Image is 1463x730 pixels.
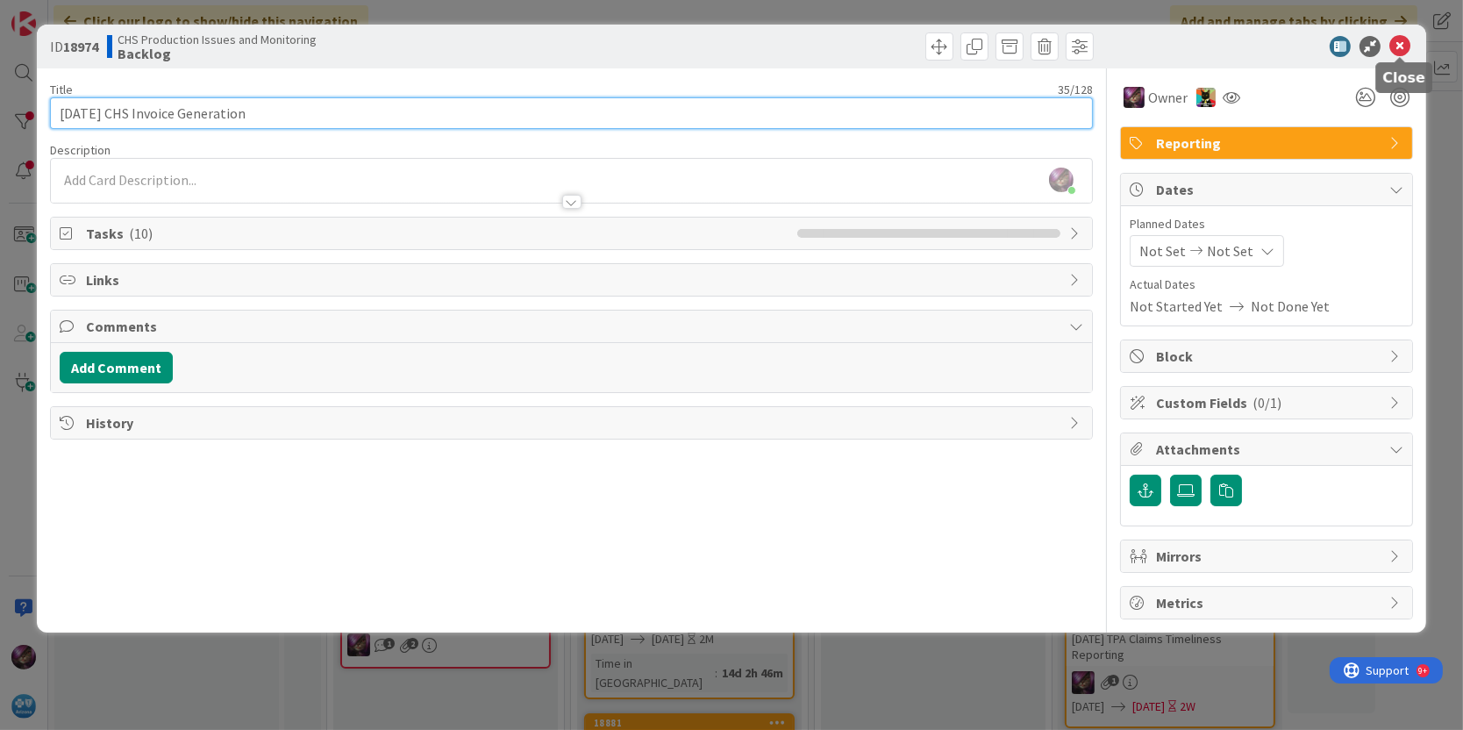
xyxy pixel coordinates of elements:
span: Actual Dates [1130,276,1403,294]
b: 18974 [63,38,98,55]
input: type card name here... [50,97,1094,129]
span: Tasks [86,223,789,244]
span: Comments [86,316,1061,337]
span: Owner [1148,87,1188,108]
span: Mirrors [1156,546,1381,567]
span: Not Started Yet [1130,296,1223,317]
span: CHS Production Issues and Monitoring [118,32,317,47]
img: HRkAK1s3dbiArZFp2GbIMFkOXCojdUUb.jpg [1049,168,1074,192]
span: Attachments [1156,439,1381,460]
span: Reporting [1156,132,1381,154]
img: JE [1196,88,1216,107]
span: Links [86,269,1061,290]
span: Not Set [1207,240,1253,261]
button: Add Comment [60,352,173,383]
span: ( 10 ) [129,225,153,242]
span: Block [1156,346,1381,367]
span: History [86,412,1061,433]
span: Not Done Yet [1251,296,1330,317]
b: Backlog [118,47,317,61]
span: ID [50,36,98,57]
span: Custom Fields [1156,392,1381,413]
div: 35 / 128 [78,82,1094,97]
span: Not Set [1139,240,1186,261]
h5: Close [1382,69,1425,86]
span: Metrics [1156,592,1381,613]
label: Title [50,82,73,97]
div: 9+ [89,7,97,21]
span: Support [37,3,80,24]
span: Planned Dates [1130,215,1403,233]
img: ML [1124,87,1145,108]
span: ( 0/1 ) [1252,394,1281,412]
span: Dates [1156,179,1381,200]
span: Description [50,142,111,158]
